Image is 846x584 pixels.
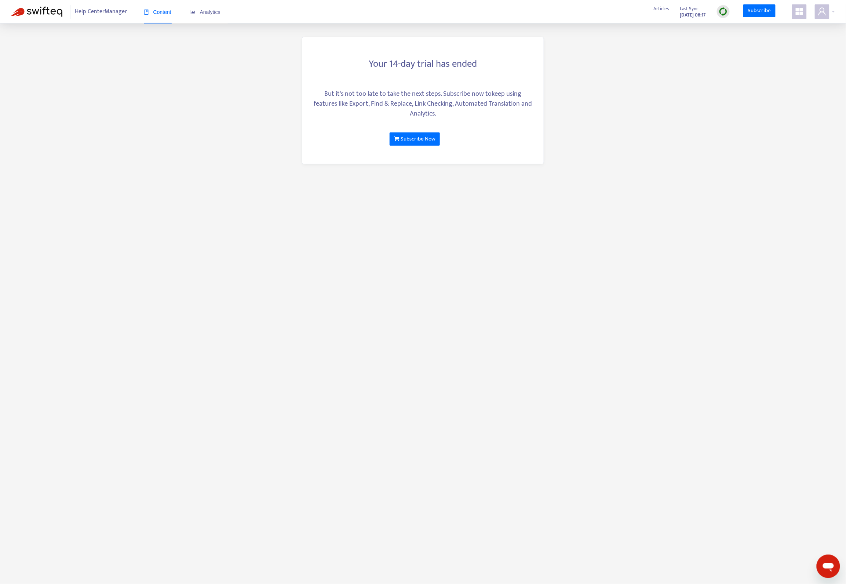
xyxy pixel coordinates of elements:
span: Analytics [190,9,220,15]
iframe: Knap til at åbne messaging-vindue [817,555,840,578]
img: sync.dc5367851b00ba804db3.png [719,7,728,16]
div: But it's not too late to take the next steps. Subscribe now to keep using features like Export, F... [313,89,533,119]
span: Articles [654,5,669,13]
span: Help Center Manager [75,5,127,19]
img: Swifteq [11,7,62,17]
span: Content [144,9,171,15]
a: Subscribe Now [390,132,440,146]
span: area-chart [190,10,196,15]
h3: Your 14-day trial has ended [313,58,533,70]
a: Subscribe [743,4,776,18]
span: Last Sync [680,5,699,13]
span: book [144,10,149,15]
strong: [DATE] 08:17 [680,11,706,19]
span: user [818,7,827,16]
span: appstore [795,7,804,16]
